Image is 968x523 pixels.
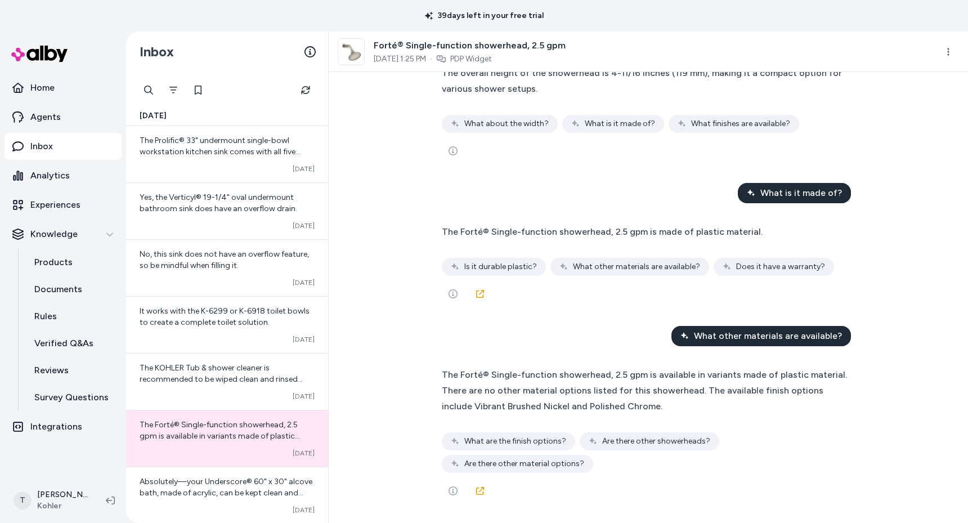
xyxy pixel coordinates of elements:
[34,283,82,296] p: Documents
[37,500,88,512] span: Kohler
[293,392,315,401] span: [DATE]
[126,296,328,353] a: It works with the K-6299 or K-6918 toilet bowls to create a complete toilet solution.[DATE]
[30,198,80,212] p: Experiences
[23,303,122,330] a: Rules
[126,353,328,410] a: The KOHLER Tub & shower cleaner is recommended to be wiped clean and rinsed completely with water...
[34,364,69,377] p: Reviews
[34,391,109,404] p: Survey Questions
[602,436,710,447] span: Are there other showerheads?
[694,329,842,343] span: What other materials are available?
[294,79,317,101] button: Refresh
[140,43,174,60] h2: Inbox
[30,110,61,124] p: Agents
[5,104,122,131] a: Agents
[5,413,122,440] a: Integrations
[5,74,122,101] a: Home
[140,306,310,327] span: It works with the K-6299 or K-6918 toilet bowls to create a complete toilet solution.
[573,261,700,272] span: What other materials are available?
[30,81,55,95] p: Home
[30,140,53,153] p: Inbox
[374,39,566,52] span: Forté® Single-function showerhead, 2.5 gpm
[34,337,93,350] p: Verified Q&As
[126,239,328,296] a: No, this sink does not have an overflow feature, so be mindful when filling it.[DATE]
[5,133,122,160] a: Inbox
[442,226,763,237] span: The Forté® Single-function showerhead, 2.5 gpm is made of plastic material.
[140,363,315,474] span: The KOHLER Tub & shower cleaner is recommended to be wiped clean and rinsed completely with water...
[37,489,88,500] p: [PERSON_NAME]
[30,169,70,182] p: Analytics
[442,283,464,305] button: See more
[140,110,167,122] span: [DATE]
[140,136,313,303] span: The Prolific® 33" undermount single-bowl workstation kitchen sink comes with all five accessories...
[293,164,315,173] span: [DATE]
[126,126,328,182] a: The Prolific® 33" undermount single-bowl workstation kitchen sink comes with all five accessories...
[140,249,309,270] span: No, this sink does not have an overflow feature, so be mindful when filling it.
[736,261,825,272] span: Does it have a warranty?
[162,79,185,101] button: Filter
[442,369,847,412] span: The Forté® Single-function showerhead, 2.5 gpm is available in variants made of plastic material....
[585,118,655,129] span: What is it made of?
[431,53,432,65] span: ·
[23,384,122,411] a: Survey Questions
[691,118,790,129] span: What finishes are available?
[23,249,122,276] a: Products
[464,458,584,470] span: Are there other material options?
[442,480,464,502] button: See more
[34,256,73,269] p: Products
[374,53,426,65] span: [DATE] 1:25 PM
[30,420,82,433] p: Integrations
[23,357,122,384] a: Reviews
[23,276,122,303] a: Documents
[140,193,297,213] span: Yes, the Verticyl® 19-1/4" oval undermount bathroom sink does have an overflow drain.
[11,46,68,62] img: alby Logo
[464,436,566,447] span: What are the finish options?
[7,482,97,518] button: T[PERSON_NAME]Kohler
[293,449,315,458] span: [DATE]
[338,39,364,65] img: 10282-AK-BN_ISO_d2c0017894_rgb
[5,162,122,189] a: Analytics
[464,261,537,272] span: Is it durable plastic?
[760,186,842,200] span: What is it made of?
[418,10,550,21] p: 39 days left in your free trial
[293,335,315,344] span: [DATE]
[293,221,315,230] span: [DATE]
[5,191,122,218] a: Experiences
[450,53,492,65] a: PDP Widget
[464,118,549,129] span: What about the width?
[126,410,328,467] a: The Forté® Single-function showerhead, 2.5 gpm is available in variants made of plastic material....
[14,491,32,509] span: T
[293,278,315,287] span: [DATE]
[293,506,315,515] span: [DATE]
[442,140,464,162] button: See more
[23,330,122,357] a: Verified Q&As
[34,310,57,323] p: Rules
[140,420,304,486] span: The Forté® Single-function showerhead, 2.5 gpm is available in variants made of plastic material....
[126,182,328,239] a: Yes, the Verticyl® 19-1/4" oval undermount bathroom sink does have an overflow drain.[DATE]
[5,221,122,248] button: Knowledge
[30,227,78,241] p: Knowledge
